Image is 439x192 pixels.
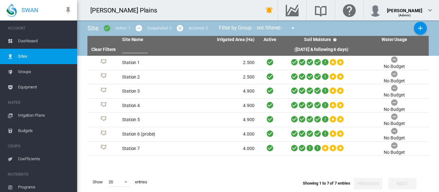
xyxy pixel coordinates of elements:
[120,127,188,141] td: Station 6 (probe)
[18,49,72,64] span: Sites
[263,4,276,17] button: icon-bell-ring
[417,24,424,32] md-icon: icon-plus
[303,181,350,186] span: Showing 1 to 7 of 7 entries
[22,6,38,14] span: SWAN
[8,169,72,179] span: NUTRIENTS
[90,102,117,110] div: Site Id: 4255
[214,22,301,35] div: Filter by Group: - not filtered -
[87,56,429,70] tr: Site Id: 4252 Station 1 2.500 No Budget
[265,6,273,14] md-icon: icon-bell-ring
[286,22,299,35] button: icon-menu-down
[188,142,257,156] td: 4.000
[90,145,117,152] div: Site Id: 4258
[90,73,117,81] div: Site Id: 4253
[331,36,339,44] md-icon: icon-help-circle
[342,6,357,14] md-icon: Click here for help
[283,44,360,56] th: ([DATE] & following 6 days)
[188,84,257,98] td: 4.900
[120,142,188,156] td: Station 7
[8,97,72,108] span: WATER
[188,99,257,113] td: 4.900
[87,113,429,127] tr: Site Id: 4256 Station 5 4.900 No Budget
[426,6,434,14] md-icon: icon-chevron-down
[115,25,130,31] div: Active: 7
[100,102,107,110] img: 1.svg
[120,36,188,44] th: Site Name
[18,79,72,95] span: Equipment
[384,121,405,127] div: No Budget
[360,36,429,44] th: Water Usage
[284,6,300,14] md-icon: Go to the Data Hub
[384,63,405,70] div: No Budget
[18,64,72,79] span: Groups
[91,47,116,52] a: Clear Filters
[384,135,405,141] div: No Budget
[188,113,257,127] td: 4.900
[257,36,283,44] th: Active
[100,130,107,138] img: 1.svg
[90,130,117,138] div: Site Id: 4257
[188,127,257,141] td: 4.000
[120,99,188,113] td: Station 4
[135,24,143,32] md-icon: icon-minus-circle
[8,23,72,33] span: ACCOUNT
[87,70,429,85] tr: Site Id: 4253 Station 2 2.500 No Budget
[147,25,172,31] div: Suspended: 0
[354,178,382,189] button: Previous
[313,6,328,14] md-icon: Search the knowledge base
[388,178,417,189] button: Next
[18,108,72,123] span: Irrigation Plans
[188,25,208,31] div: Archived: 0
[176,24,184,32] md-icon: icon-cancel
[100,73,107,81] img: 1.svg
[103,24,111,32] md-icon: icon-checkbox-marked-circle
[100,59,107,67] img: 1.svg
[414,22,427,35] button: Add New Site, define start date
[87,142,429,156] tr: Site Id: 4258 Station 7 4.000 No Budget
[387,5,422,11] div: [PERSON_NAME]
[90,177,105,188] span: Show
[120,113,188,127] td: Station 5
[188,70,257,84] td: 2.500
[100,116,107,124] img: 1.svg
[18,151,72,167] span: Coefficients
[87,127,429,142] tr: Site Id: 4257 Station 6 (probe) 4.000 No Budget
[120,56,188,70] td: Station 1
[90,88,117,95] div: Site Id: 4254
[283,36,360,44] th: Soil Moisture
[369,4,382,17] img: profile.jpg
[120,70,188,84] td: Station 2
[18,123,72,138] span: Budgets
[384,106,405,113] div: No Budget
[90,6,163,15] div: [PERSON_NAME] Plains
[188,36,257,44] th: Irrigated Area (Ha)
[384,149,405,156] div: No Budget
[8,141,72,151] span: CROPS
[120,84,188,98] td: Station 3
[289,24,297,32] md-icon: icon-menu-down
[6,4,17,17] img: SWAN-Landscape-Logo-Colour-drop.png
[18,33,72,49] span: Dashboard
[90,116,117,124] div: Site Id: 4256
[100,88,107,95] img: 1.svg
[90,59,117,67] div: Site Id: 4252
[100,145,107,152] img: 1.svg
[109,179,113,184] div: 20
[87,84,429,99] tr: Site Id: 4254 Station 3 4.900 No Budget
[87,24,99,32] span: Site
[64,6,72,14] md-icon: icon-pin
[399,13,411,17] span: (Admin)
[188,56,257,70] td: 2.500
[384,92,405,98] div: No Budget
[132,177,150,188] span: entries
[87,99,429,113] tr: Site Id: 4255 Station 4 4.900 No Budget
[384,78,405,84] div: No Budget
